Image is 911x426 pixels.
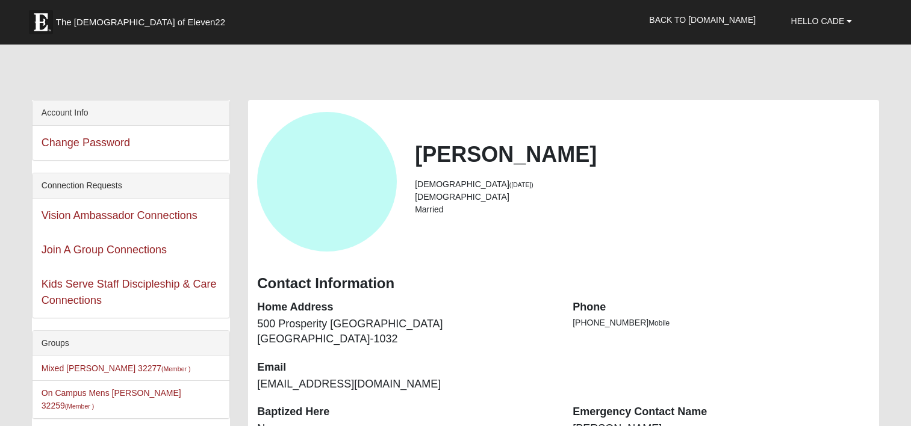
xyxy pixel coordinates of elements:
h2: [PERSON_NAME] [415,141,870,167]
div: Groups [33,331,229,356]
span: Mobile [648,319,670,327]
div: Account Info [33,100,229,126]
dt: Phone [573,300,870,315]
a: On Campus Mens [PERSON_NAME] 32259(Member ) [42,388,181,410]
span: Hello Cade [791,16,845,26]
small: (Member ) [65,403,94,410]
a: Mixed [PERSON_NAME] 32277(Member ) [42,363,191,373]
dd: 500 Prosperity [GEOGRAPHIC_DATA] [GEOGRAPHIC_DATA]-1032 [257,316,555,347]
a: Kids Serve Staff Discipleship & Care Connections [42,278,217,306]
div: Connection Requests [33,173,229,199]
li: [PHONE_NUMBER] [573,316,870,329]
a: Hello Cade [782,6,862,36]
a: Vision Ambassador Connections [42,209,197,221]
li: Married [415,203,870,216]
li: [DEMOGRAPHIC_DATA] [415,178,870,191]
dt: Baptized Here [257,404,555,420]
li: [DEMOGRAPHIC_DATA] [415,191,870,203]
span: The [DEMOGRAPHIC_DATA] of Eleven22 [56,16,225,28]
dt: Home Address [257,300,555,315]
dd: [EMAIL_ADDRESS][DOMAIN_NAME] [257,377,555,392]
dt: Email [257,360,555,375]
a: Join A Group Connections [42,244,167,256]
img: Eleven22 logo [29,10,53,34]
a: Back to [DOMAIN_NAME] [640,5,765,35]
small: (Member ) [161,365,190,372]
a: Change Password [42,137,130,149]
h3: Contact Information [257,275,870,292]
small: ([DATE]) [509,181,533,188]
dt: Emergency Contact Name [573,404,870,420]
a: View Fullsize Photo [257,112,397,252]
a: The [DEMOGRAPHIC_DATA] of Eleven22 [23,4,264,34]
